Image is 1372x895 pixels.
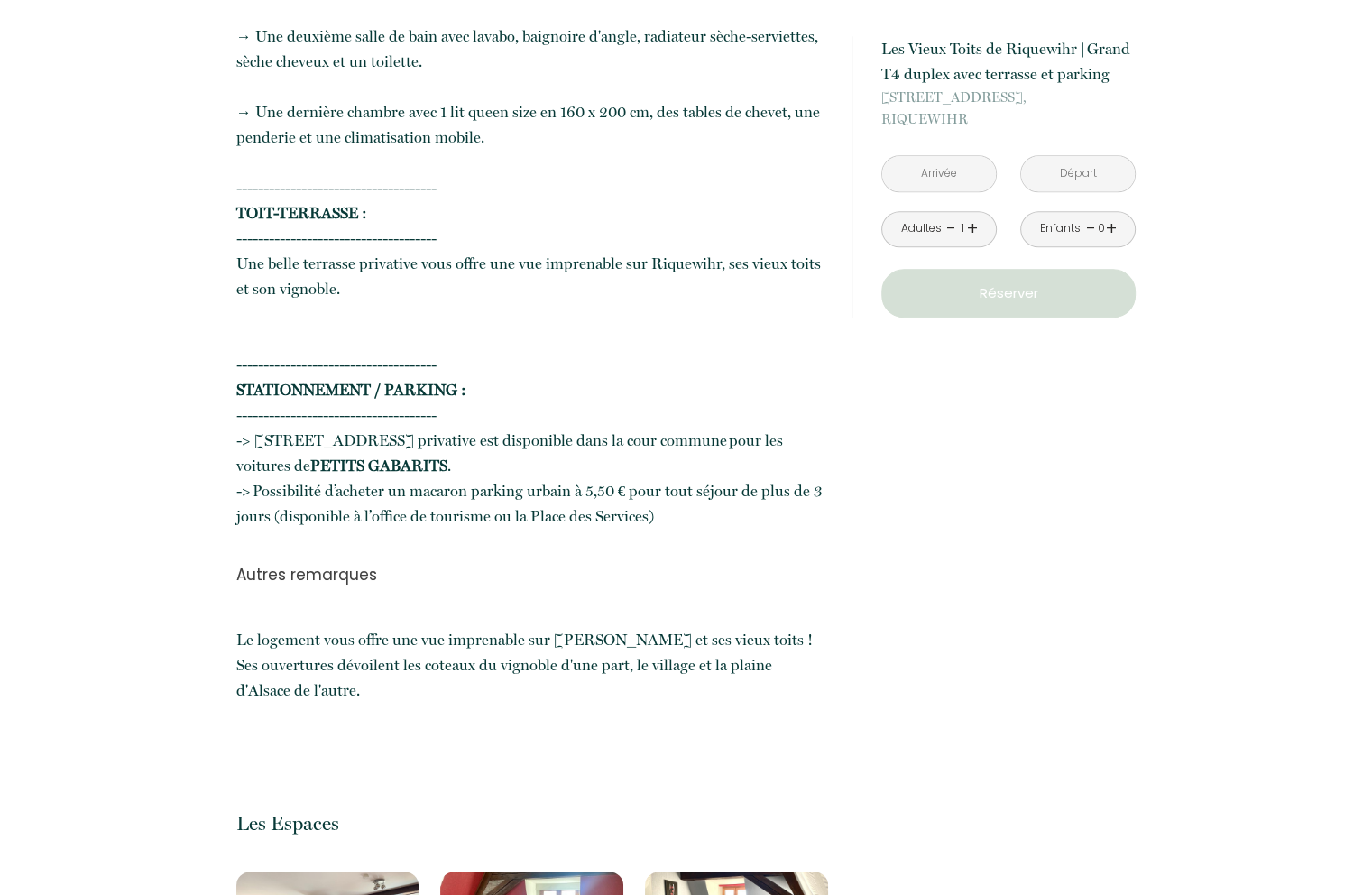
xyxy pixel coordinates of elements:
p: RIQUEWIHR [881,87,1136,130]
a: + [1106,215,1117,243]
span: [STREET_ADDRESS], [881,87,1136,108]
p: Réserver [888,282,1129,304]
strong: TOIT-TERRASSE : [236,204,367,222]
a: - [1085,215,1095,243]
div: Enfants [1040,220,1081,237]
input: Départ [1021,156,1135,191]
a: + [967,215,978,243]
a: - [946,215,956,243]
div: Adultes [900,220,941,237]
p: Les Espaces [236,811,828,835]
strong: PETITS GABARITS [310,457,447,475]
button: Réserver [881,269,1136,318]
h2: Autres remarques [236,566,828,584]
p: Les Vieux Toits de Riquewihr | Grand T4 duplex avec terrasse et parking [881,36,1136,87]
strong: ​STATIONNEMENT / PARKING : [236,381,466,399]
div: 0 [1097,220,1106,237]
p: ​ [236,627,828,703]
span: Le logement vous offre une vue imprenable sur [PERSON_NAME] et ses vieux toits ! Ses ouvertures d... [236,631,813,699]
input: Arrivée [882,156,996,191]
div: 1 [958,220,967,237]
